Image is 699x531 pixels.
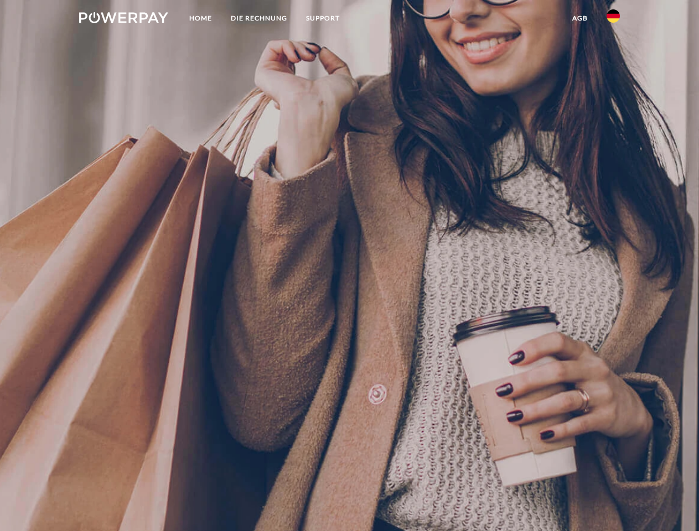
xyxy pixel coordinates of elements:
[297,8,349,28] a: SUPPORT
[79,12,168,23] img: logo-powerpay-white.svg
[607,9,620,23] img: de
[221,8,297,28] a: DIE RECHNUNG
[180,8,221,28] a: Home
[563,8,597,28] a: agb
